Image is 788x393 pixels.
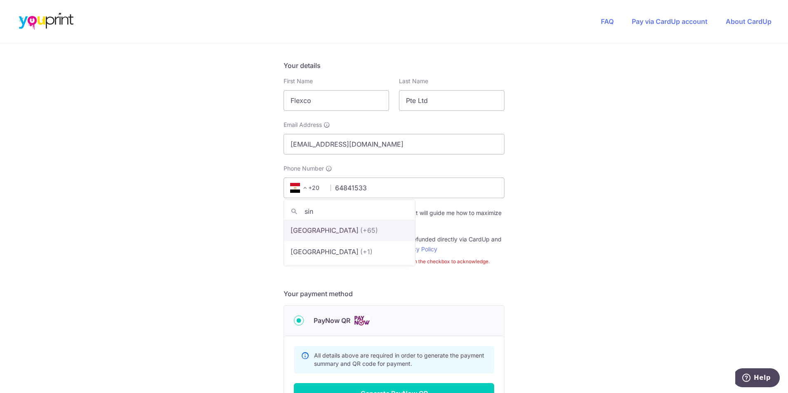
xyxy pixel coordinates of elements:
a: FAQ [601,17,614,26]
label: Last Name [399,77,428,85]
p: [GEOGRAPHIC_DATA] [291,247,359,257]
span: All details above are required in order to generate the payment summary and QR code for payment. [314,352,484,367]
label: First Name [284,77,313,85]
span: PayNow QR [314,316,350,325]
h5: Your payment method [284,289,504,299]
span: Phone Number [284,164,324,173]
input: First name [284,90,389,111]
input: Last name [399,90,504,111]
span: (+1) [360,247,373,257]
div: PayNow QR Cards logo [294,316,494,326]
img: Cards logo [354,316,370,326]
h5: Your details [284,61,504,70]
a: Privacy Policy [399,246,437,253]
input: Email address [284,134,504,154]
span: Email Address [284,121,322,129]
span: (+65) [360,225,378,235]
span: +20 [288,183,325,193]
p: [GEOGRAPHIC_DATA] [291,225,359,235]
span: +20 [290,183,310,193]
a: Pay via CardUp account [632,17,708,26]
a: About CardUp [726,17,772,26]
iframe: Opens a widget where you can find more information [735,368,780,389]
